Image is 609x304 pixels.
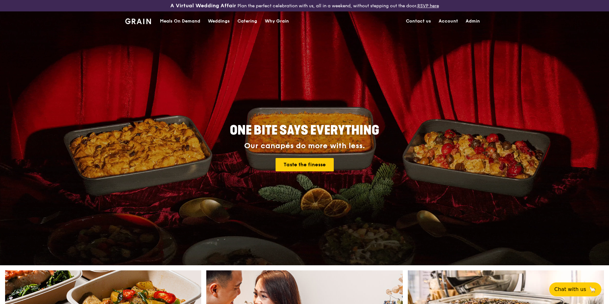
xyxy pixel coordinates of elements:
[160,12,200,31] div: Meals On Demand
[170,3,236,9] h3: A Virtual Wedding Affair
[402,12,435,31] a: Contact us
[417,3,439,9] a: RSVP here
[234,12,261,31] a: Catering
[554,286,586,293] span: Chat with us
[125,11,151,30] a: GrainGrain
[121,3,488,9] div: Plan the perfect celebration with us, all in a weekend, without stepping out the door.
[549,282,601,296] button: Chat with us🦙
[208,12,230,31] div: Weddings
[125,18,151,24] img: Grain
[204,12,234,31] a: Weddings
[276,158,334,171] a: Taste the finesse
[237,12,257,31] div: Catering
[230,123,379,138] span: ONE BITE SAYS EVERYTHING
[435,12,462,31] a: Account
[589,286,596,293] span: 🦙
[190,142,419,150] div: Our canapés do more with less.
[261,12,293,31] a: Why Grain
[462,12,484,31] a: Admin
[265,12,289,31] div: Why Grain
